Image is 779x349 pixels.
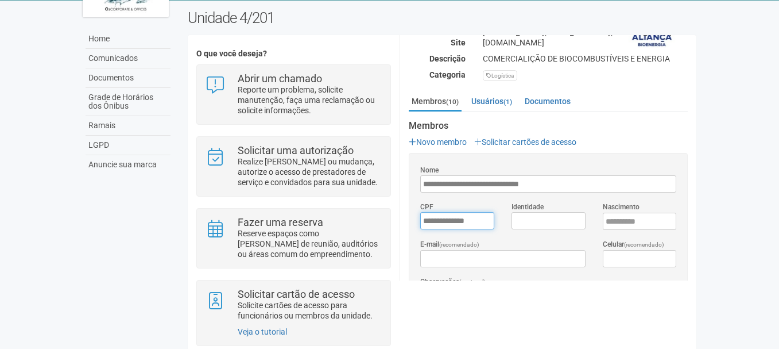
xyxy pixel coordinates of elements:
a: Fazer uma reserva Reserve espaços como [PERSON_NAME] de reunião, auditórios ou áreas comum do emp... [206,217,382,259]
a: Solicitar cartões de acesso [474,137,576,147]
strong: Descrição [429,54,466,63]
p: Realize [PERSON_NAME] ou mudança, autorize o acesso de prestadores de serviço e convidados para s... [238,156,382,187]
a: Comunicados [86,49,170,68]
label: Nome [420,165,439,175]
p: Solicite cartões de acesso para funcionários ou membros da unidade. [238,300,382,321]
strong: Fazer uma reserva [238,216,323,228]
span: (opcional) [459,279,486,285]
p: Reserve espaços como [PERSON_NAME] de reunião, auditórios ou áreas comum do empreendimento. [238,228,382,259]
div: [DOMAIN_NAME] [474,37,696,48]
a: Grade de Horários dos Ônibus [86,88,170,116]
strong: Membros [409,121,688,131]
small: (1) [503,98,512,106]
span: (recomendado) [624,241,664,248]
a: Home [86,29,170,49]
a: Documentos [86,68,170,88]
span: (recomendado) [439,241,479,248]
strong: Site [451,38,466,47]
label: CPF [420,202,433,212]
div: Logística [483,70,517,81]
label: Observações [420,277,486,287]
a: Documentos [522,93,573,110]
strong: Abrir um chamado [238,72,322,85]
strong: Categoria [429,70,466,79]
a: Solicitar uma autorização Realize [PERSON_NAME] ou mudança, autorize o acesso de prestadores de s... [206,145,382,187]
a: LGPD [86,136,170,155]
div: COMERCIALIÇÃO DE BIOCOMBUSTÍVEIS E ENERGIA [474,53,696,64]
a: Abrir um chamado Reporte um problema, solicite manutenção, faça uma reclamação ou solicite inform... [206,74,382,116]
label: Celular [603,239,664,250]
label: E-mail [420,239,479,250]
strong: Solicitar uma autorização [238,144,354,156]
h4: O que você deseja? [196,49,391,58]
label: Nascimento [603,202,640,212]
h2: Unidade 4/201 [188,9,697,26]
a: Ramais [86,116,170,136]
a: Usuários(1) [468,93,515,110]
a: Membros(10) [409,93,462,112]
a: Anuncie sua marca [86,155,170,174]
strong: Solicitar cartão de acesso [238,288,355,300]
a: Novo membro [409,137,467,147]
p: Reporte um problema, solicite manutenção, faça uma reclamação ou solicite informações. [238,85,382,116]
small: (10) [446,98,459,106]
a: Veja o tutorial [238,327,287,336]
label: Identidade [511,202,544,212]
a: Solicitar cartão de acesso Solicite cartões de acesso para funcionários ou membros da unidade. [206,289,382,321]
